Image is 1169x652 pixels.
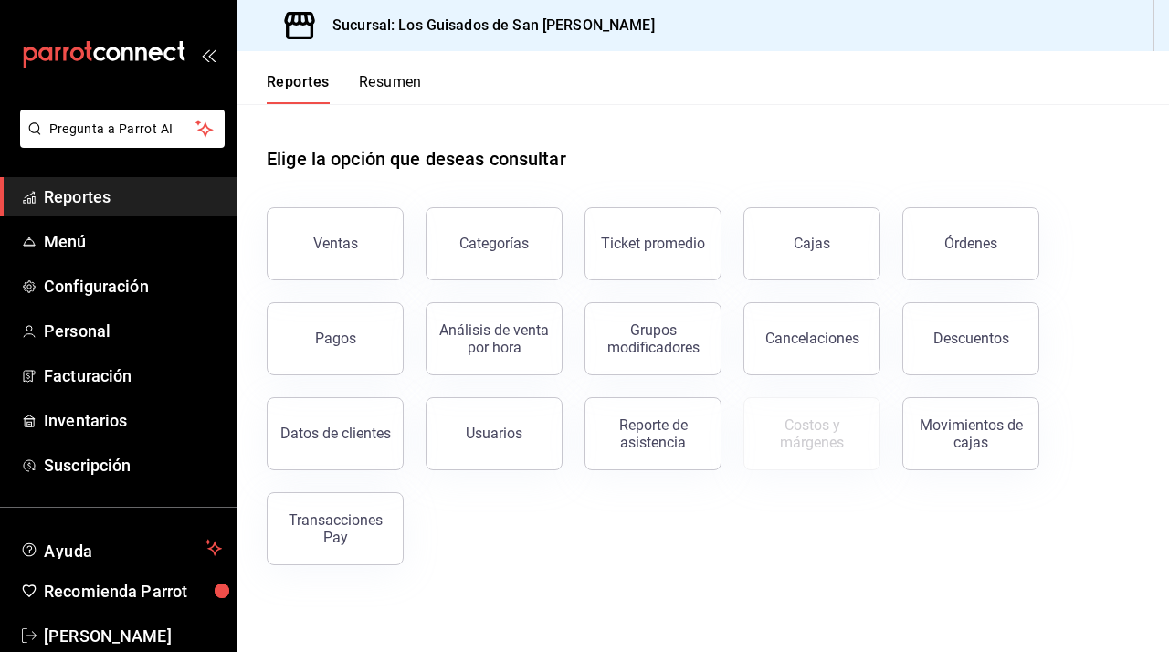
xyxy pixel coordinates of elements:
[426,302,563,375] button: Análisis de venta por hora
[743,397,880,470] button: Contrata inventarios para ver este reporte
[743,207,880,280] button: Cajas
[267,492,404,565] button: Transacciones Pay
[44,319,222,343] span: Personal
[584,207,721,280] button: Ticket promedio
[44,363,222,388] span: Facturación
[44,537,198,559] span: Ayuda
[267,397,404,470] button: Datos de clientes
[280,425,391,442] div: Datos de clientes
[902,302,1039,375] button: Descuentos
[318,15,655,37] h3: Sucursal: Los Guisados de San [PERSON_NAME]
[44,453,222,478] span: Suscripción
[914,416,1027,451] div: Movimientos de cajas
[44,229,222,254] span: Menú
[267,302,404,375] button: Pagos
[755,416,869,451] div: Costos y márgenes
[44,184,222,209] span: Reportes
[267,207,404,280] button: Ventas
[902,207,1039,280] button: Órdenes
[426,207,563,280] button: Categorías
[944,235,997,252] div: Órdenes
[44,408,222,433] span: Inventarios
[13,132,225,152] a: Pregunta a Parrot AI
[267,73,330,104] button: Reportes
[933,330,1009,347] div: Descuentos
[20,110,225,148] button: Pregunta a Parrot AI
[279,511,392,546] div: Transacciones Pay
[765,330,859,347] div: Cancelaciones
[426,397,563,470] button: Usuarios
[459,235,529,252] div: Categorías
[49,120,196,139] span: Pregunta a Parrot AI
[743,302,880,375] button: Cancelaciones
[794,235,830,252] div: Cajas
[596,321,710,356] div: Grupos modificadores
[601,235,705,252] div: Ticket promedio
[267,73,422,104] div: navigation tabs
[44,274,222,299] span: Configuración
[313,235,358,252] div: Ventas
[596,416,710,451] div: Reporte de asistencia
[359,73,422,104] button: Resumen
[267,145,566,173] h1: Elige la opción que deseas consultar
[902,397,1039,470] button: Movimientos de cajas
[201,47,216,62] button: open_drawer_menu
[437,321,551,356] div: Análisis de venta por hora
[466,425,522,442] div: Usuarios
[44,624,222,648] span: [PERSON_NAME]
[584,302,721,375] button: Grupos modificadores
[315,330,356,347] div: Pagos
[44,579,222,604] span: Recomienda Parrot
[584,397,721,470] button: Reporte de asistencia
